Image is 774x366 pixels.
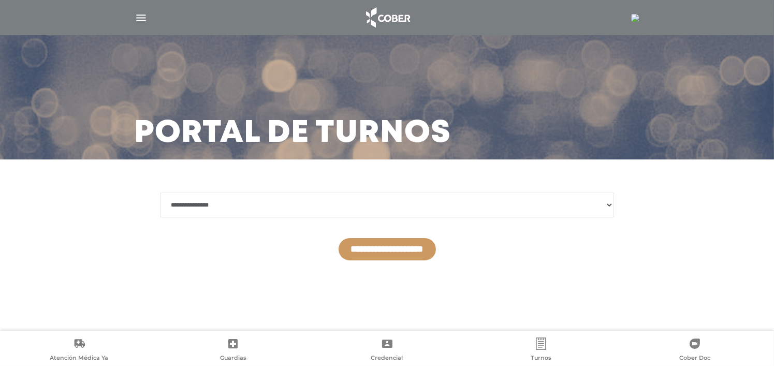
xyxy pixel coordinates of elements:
img: 7294 [631,14,639,22]
img: Cober_menu-lines-white.svg [135,11,148,24]
span: Cober Doc [679,354,710,363]
span: Guardias [220,354,246,363]
a: Cober Doc [618,338,772,364]
span: Atención Médica Ya [50,354,108,363]
a: Turnos [464,338,618,364]
span: Turnos [531,354,551,363]
h3: Portal de turnos [135,120,451,147]
a: Atención Médica Ya [2,338,156,364]
a: Credencial [310,338,464,364]
img: logo_cober_home-white.png [360,5,415,30]
a: Guardias [156,338,310,364]
span: Credencial [371,354,403,363]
